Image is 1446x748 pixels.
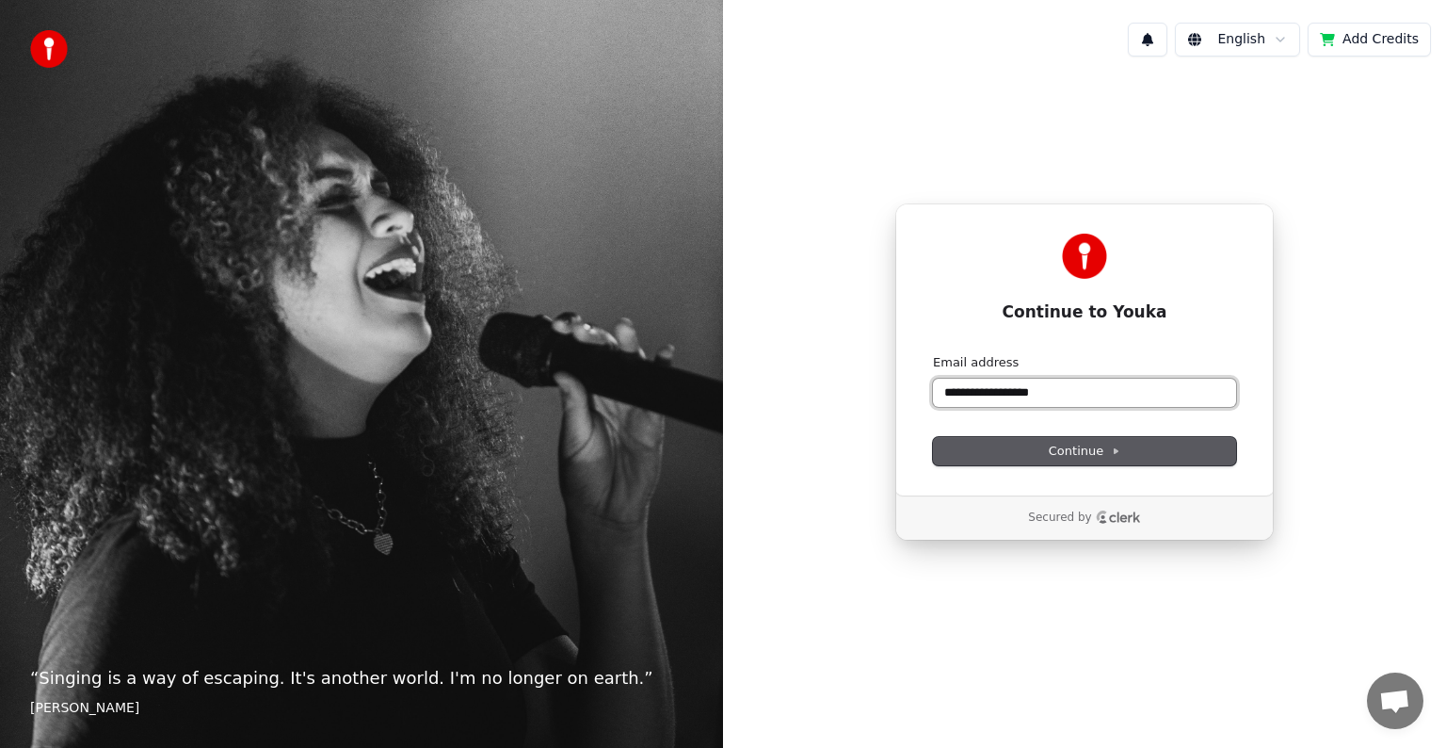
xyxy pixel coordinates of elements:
[1049,443,1120,460] span: Continue
[1308,23,1431,57] button: Add Credits
[30,665,693,691] p: “ Singing is a way of escaping. It's another world. I'm no longer on earth. ”
[933,354,1019,371] label: Email address
[30,30,68,68] img: youka
[1028,511,1091,526] p: Secured by
[933,301,1236,324] h1: Continue to Youka
[30,699,693,718] footer: [PERSON_NAME]
[1062,234,1107,279] img: Youka
[933,437,1236,465] button: Continue
[1096,511,1141,524] a: Clerk logo
[1367,673,1423,729] div: Open chat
